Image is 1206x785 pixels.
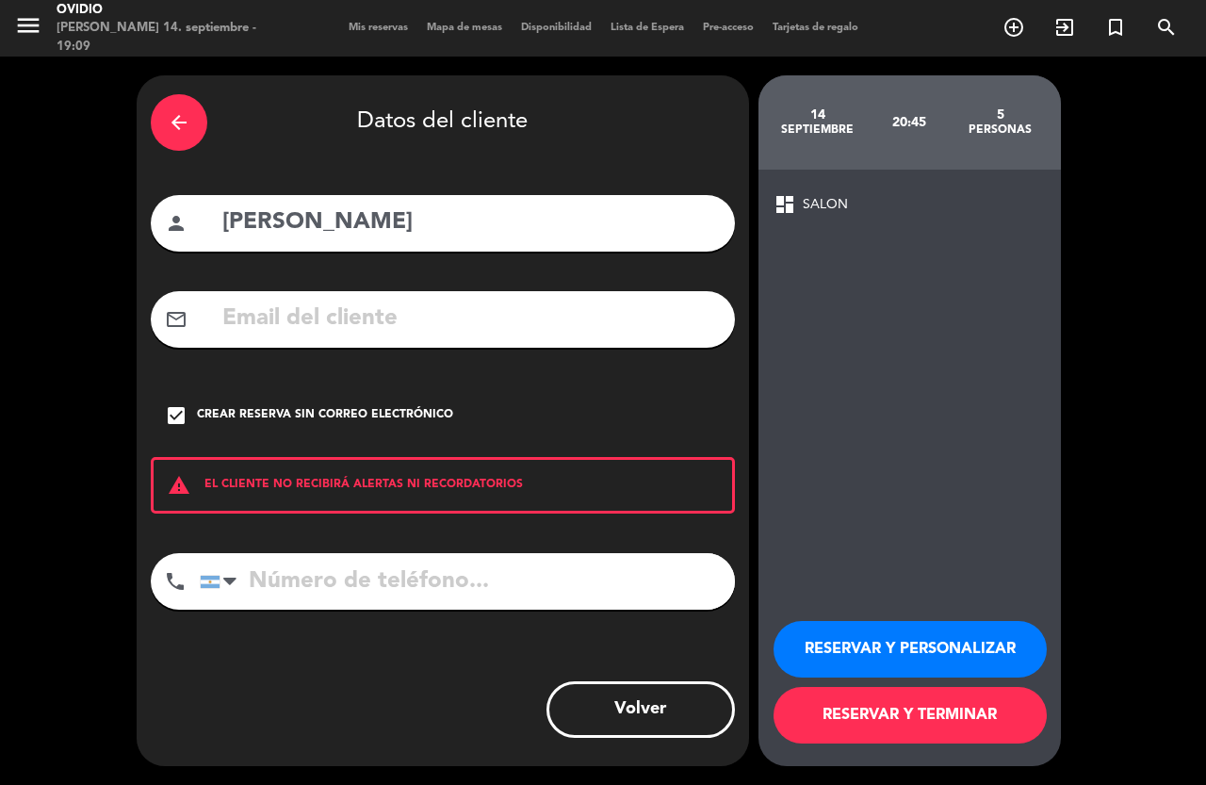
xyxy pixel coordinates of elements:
div: 20:45 [863,90,954,155]
span: Mapa de mesas [417,23,512,33]
i: search [1155,16,1178,39]
input: Nombre del cliente [220,204,721,242]
div: Datos del cliente [151,90,735,155]
span: Tarjetas de regalo [763,23,868,33]
i: add_circle_outline [1002,16,1025,39]
button: menu [14,11,42,46]
i: arrow_back [168,111,190,134]
input: Número de teléfono... [200,553,735,610]
div: Crear reserva sin correo electrónico [197,406,453,425]
div: 14 [773,107,864,123]
i: mail_outline [165,308,187,331]
div: personas [954,123,1046,138]
span: Lista de Espera [601,23,693,33]
div: septiembre [773,123,864,138]
span: dashboard [774,193,796,216]
input: Email del cliente [220,300,721,338]
div: [PERSON_NAME] 14. septiembre - 19:09 [57,19,287,56]
i: exit_to_app [1053,16,1076,39]
div: 5 [954,107,1046,123]
i: check_box [165,404,187,427]
span: Disponibilidad [512,23,601,33]
span: Pre-acceso [693,23,763,33]
i: turned_in_not [1104,16,1127,39]
button: RESERVAR Y PERSONALIZAR [774,621,1047,678]
i: menu [14,11,42,40]
button: Volver [546,681,735,738]
i: person [165,212,187,235]
div: Argentina: +54 [201,554,244,609]
i: warning [154,474,204,497]
i: phone [164,570,187,593]
button: RESERVAR Y TERMINAR [774,687,1047,744]
div: Ovidio [57,1,287,20]
div: EL CLIENTE NO RECIBIRÁ ALERTAS NI RECORDATORIOS [151,457,735,514]
span: Mis reservas [339,23,417,33]
span: SALON [803,194,848,216]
